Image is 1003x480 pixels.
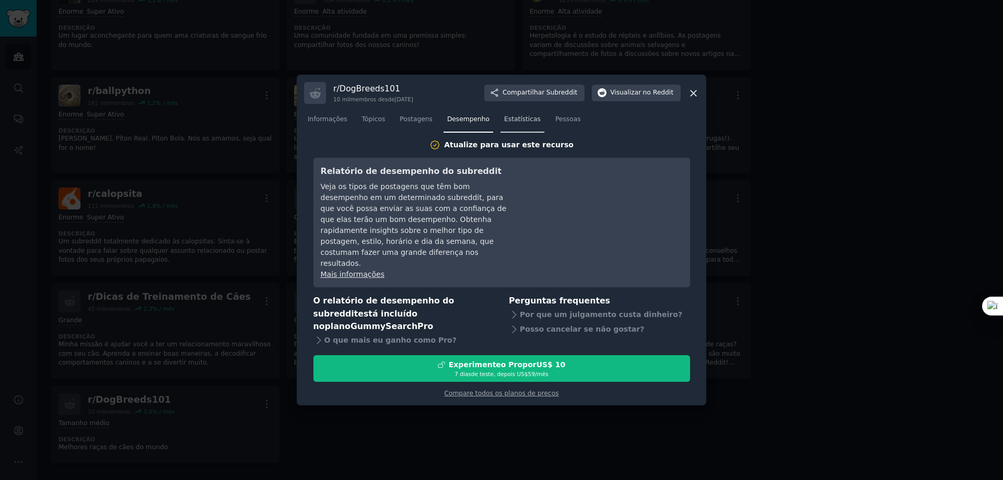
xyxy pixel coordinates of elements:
[555,115,581,123] font: Pessoas
[430,336,452,344] font: o Pro
[324,336,431,344] font: O que mais eu ganho com
[522,360,537,369] font: por
[333,96,351,102] font: 10 mil
[504,115,541,123] font: Estatísticas
[321,166,502,176] font: Relatório de desempenho do subreddit
[520,325,644,333] font: Posso cancelar se não gostar?
[308,115,347,123] font: Informações
[321,270,384,278] a: Mais informações
[592,85,681,101] button: Visualizarno Reddit
[340,84,400,93] font: DogBreeds101
[471,371,528,377] font: de teste, depois US$
[321,182,507,267] font: Veja os tipos de postagens que têm bom desempenho em um determinado subreddit, para que você poss...
[362,115,386,123] font: Tópicos
[304,111,351,133] a: Informações
[503,89,544,96] font: Compartilhar
[325,321,351,331] font: plano
[333,84,340,93] font: r/
[313,309,418,332] font: está incluído no
[449,360,501,369] font: Experimente
[537,360,566,369] font: US$ 10
[358,111,389,133] a: Tópicos
[452,336,457,344] font: ?
[351,96,395,102] font: membros desde
[313,355,690,382] button: Experimenteo ProporUS$ 107 diasde teste, depois US$59/mês
[444,141,574,149] font: Atualize para usar este recurso
[501,360,522,369] font: o Pro
[444,390,558,397] a: Compare todos os planos de preços
[643,89,673,96] font: no Reddit
[351,321,417,331] font: GummySearch
[400,115,433,123] font: Postagens
[454,371,471,377] font: 7 dias
[535,371,549,377] font: /mês
[444,111,493,133] a: Desempenho
[520,310,682,319] font: Por que um julgamento custa dinheiro?
[552,111,585,133] a: Pessoas
[546,89,577,96] font: Subreddit
[528,371,535,377] font: 59
[509,296,610,306] font: Perguntas frequentes
[610,89,641,96] font: Visualizar
[447,115,489,123] font: Desempenho
[394,96,413,102] font: [DATE]
[417,321,433,331] font: Pro
[396,111,436,133] a: Postagens
[313,296,454,319] font: O relatório de desempenho do subreddit
[500,111,544,133] a: Estatísticas
[484,85,585,101] button: CompartilharSubreddit
[526,165,683,243] iframe: Reprodutor de vídeo do YouTube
